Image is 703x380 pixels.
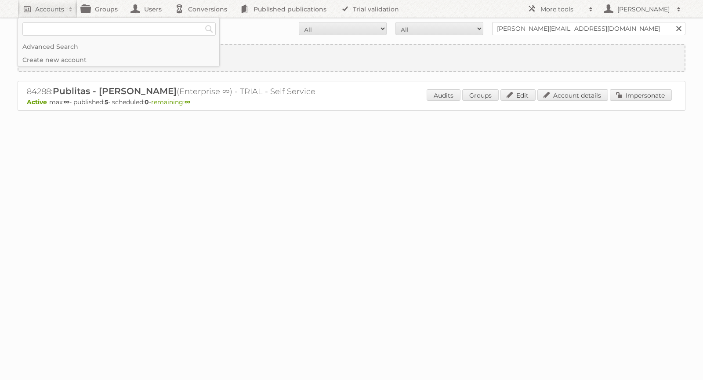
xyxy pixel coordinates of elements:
[151,98,190,106] span: remaining:
[35,5,64,14] h2: Accounts
[105,98,108,106] strong: 5
[27,86,334,97] h2: 84288: (Enterprise ∞) - TRIAL - Self Service
[18,53,219,66] a: Create new account
[537,89,608,101] a: Account details
[540,5,584,14] h2: More tools
[462,89,499,101] a: Groups
[53,86,177,96] span: Publitas - [PERSON_NAME]
[18,45,685,71] a: Create new account
[18,40,219,53] a: Advanced Search
[145,98,149,106] strong: 0
[615,5,672,14] h2: [PERSON_NAME]
[64,98,69,106] strong: ∞
[610,89,672,101] a: Impersonate
[427,89,460,101] a: Audits
[500,89,536,101] a: Edit
[27,98,676,106] p: max: - published: - scheduled: -
[27,98,49,106] span: Active
[185,98,190,106] strong: ∞
[203,22,216,36] input: Search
